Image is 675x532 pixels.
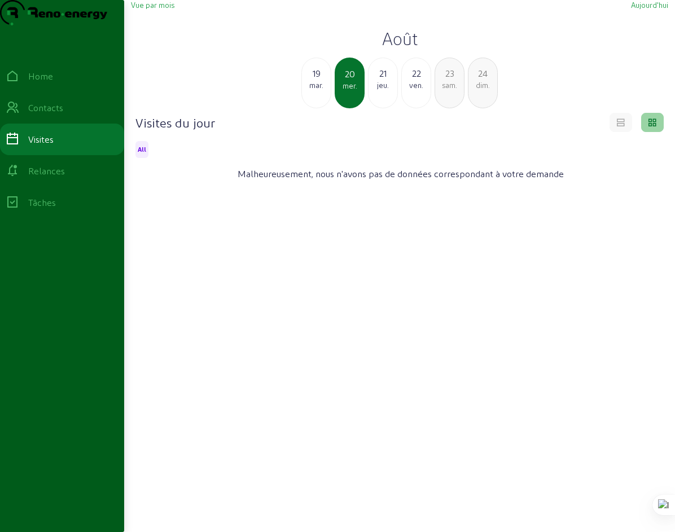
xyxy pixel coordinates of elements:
div: 24 [468,67,497,80]
span: Aujourd'hui [631,1,668,9]
div: Contacts [28,101,63,115]
div: Home [28,69,53,83]
div: mar. [302,80,331,90]
div: jeu. [369,80,397,90]
div: mer. [336,81,363,91]
span: Vue par mois [131,1,174,9]
div: 21 [369,67,397,80]
div: 22 [402,67,431,80]
div: 23 [435,67,464,80]
div: Relances [28,164,65,178]
h2: Août [131,28,668,49]
div: dim. [468,80,497,90]
div: Tâches [28,196,56,209]
span: All [138,146,146,153]
span: Malheureusement, nous n'avons pas de données correspondant à votre demande [238,167,564,181]
div: 19 [302,67,331,80]
div: ven. [402,80,431,90]
div: 20 [336,67,363,81]
div: Visites [28,133,54,146]
h4: Visites du jour [135,115,215,130]
div: sam. [435,80,464,90]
